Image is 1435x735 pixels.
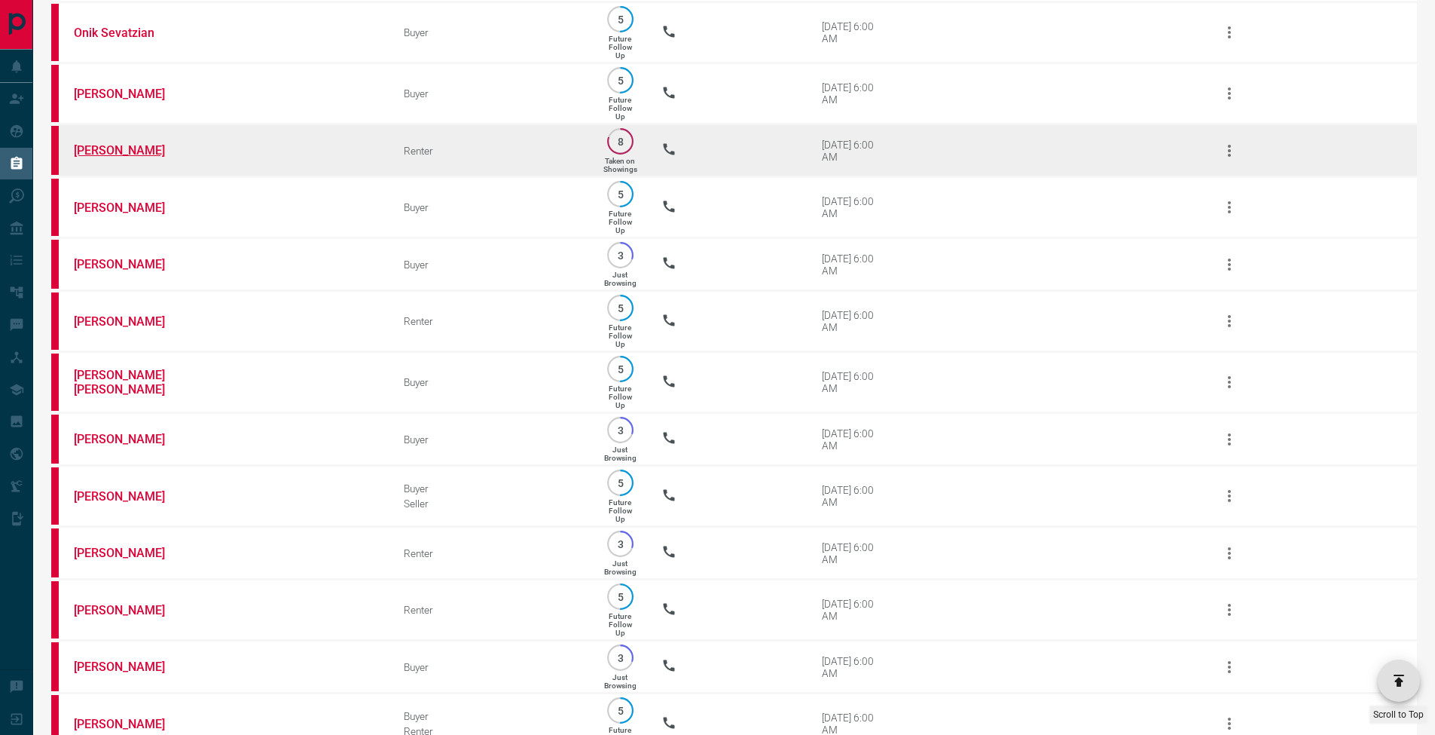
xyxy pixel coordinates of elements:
div: [DATE] 6:00 AM [822,370,886,394]
div: property.ca [51,240,59,289]
p: 5 [615,477,626,488]
a: [PERSON_NAME] [74,717,187,731]
div: Buyer [404,433,579,446]
p: Future Follow Up [609,498,632,523]
div: Seller [404,498,579,510]
div: property.ca [51,467,59,525]
p: 5 [615,302,626,314]
div: property.ca [51,415,59,464]
div: Buyer [404,661,579,673]
p: Future Follow Up [609,612,632,637]
span: Scroll to Top [1373,709,1424,720]
a: Onik Sevatzian [74,26,187,40]
a: [PERSON_NAME] [74,143,187,158]
a: [PERSON_NAME] [74,603,187,617]
a: [PERSON_NAME] [74,432,187,446]
div: Buyer [404,376,579,388]
p: 3 [615,538,626,550]
p: Just Browsing [604,559,637,576]
p: Just Browsing [604,446,637,462]
div: Renter [404,604,579,616]
p: Future Follow Up [609,96,632,121]
p: 5 [615,188,626,200]
div: [DATE] 6:00 AM [822,309,886,333]
p: Just Browsing [604,271,637,287]
p: Future Follow Up [609,323,632,348]
div: property.ca [51,4,59,61]
div: Buyer [404,710,579,722]
div: [DATE] 6:00 AM [822,541,886,565]
div: property.ca [51,642,59,691]
p: 5 [615,14,626,25]
div: property.ca [51,292,59,350]
div: Buyer [404,482,579,495]
div: Renter [404,315,579,327]
div: [DATE] 6:00 AM [822,139,886,163]
p: Future Follow Up [609,35,632,60]
p: 3 [615,424,626,436]
a: [PERSON_NAME] [PERSON_NAME] [74,368,187,397]
a: [PERSON_NAME] [74,489,187,504]
div: [DATE] 6:00 AM [822,195,886,219]
p: 5 [615,75,626,86]
p: 5 [615,705,626,716]
p: 8 [615,136,626,147]
div: Buyer [404,26,579,38]
div: Buyer [404,259,579,271]
div: [DATE] 6:00 AM [822,484,886,508]
a: [PERSON_NAME] [74,660,187,674]
div: property.ca [51,126,59,175]
div: property.ca [51,65,59,122]
a: [PERSON_NAME] [74,87,187,101]
p: Just Browsing [604,673,637,690]
p: Future Follow Up [609,210,632,234]
div: [DATE] 6:00 AM [822,253,886,277]
div: Buyer [404,201,579,213]
div: [DATE] 6:00 AM [822,655,886,679]
p: 5 [615,591,626,602]
div: Renter [404,145,579,157]
p: 5 [615,363,626,375]
div: Buyer [404,87,579,100]
div: [DATE] 6:00 AM [822,598,886,622]
p: Taken on Showings [603,157,637,173]
a: [PERSON_NAME] [74,546,187,560]
div: Renter [404,547,579,559]
div: property.ca [51,354,59,411]
p: 3 [615,652,626,663]
div: [DATE] 6:00 AM [822,427,886,452]
div: property.ca [51,581,59,639]
div: property.ca [51,528,59,577]
a: [PERSON_NAME] [74,257,187,271]
div: property.ca [51,179,59,236]
p: Future Follow Up [609,384,632,409]
div: [DATE] 6:00 AM [822,20,886,44]
div: [DATE] 6:00 AM [822,81,886,106]
a: [PERSON_NAME] [74,314,187,329]
p: 3 [615,250,626,261]
a: [PERSON_NAME] [74,201,187,215]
